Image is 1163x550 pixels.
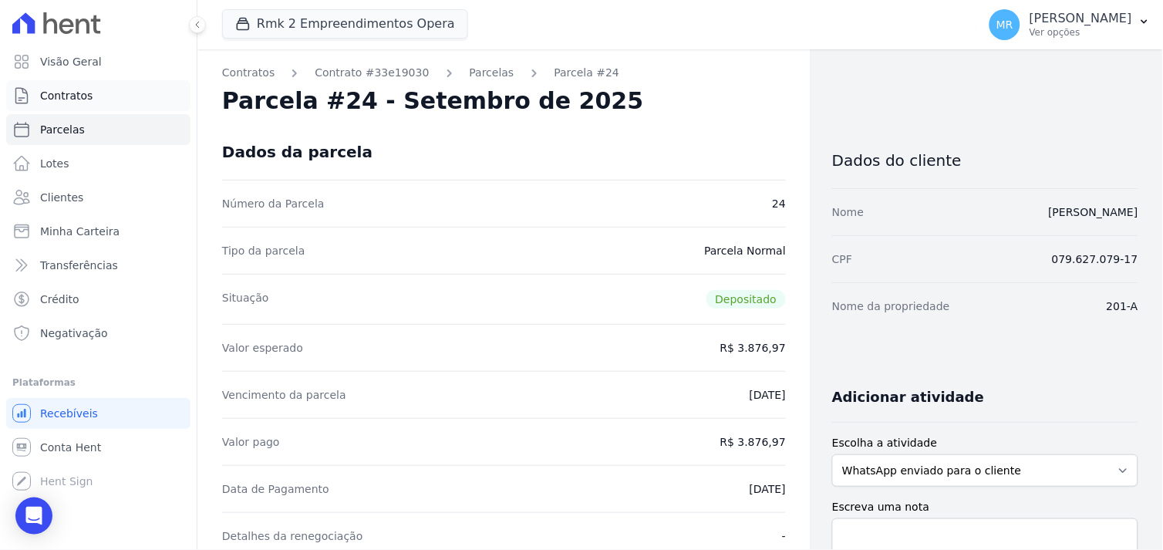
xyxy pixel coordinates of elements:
div: Dados da parcela [222,143,372,161]
dt: Tipo da parcela [222,243,305,258]
a: Minha Carteira [6,216,190,247]
a: Contratos [6,80,190,111]
a: Clientes [6,182,190,213]
dt: Detalhes da renegociação [222,528,363,544]
h2: Parcela #24 - Setembro de 2025 [222,87,644,115]
label: Escreva uma nota [832,499,1138,515]
span: MR [996,19,1013,30]
p: [PERSON_NAME] [1030,11,1132,26]
dt: Número da Parcela [222,196,325,211]
h3: Adicionar atividade [832,388,984,407]
dt: Vencimento da parcela [222,387,346,403]
a: Negativação [6,318,190,349]
dd: Parcela Normal [704,243,786,258]
span: Parcelas [40,122,85,137]
dt: Valor pago [222,434,280,450]
span: Contratos [40,88,93,103]
a: Parcela #24 [555,65,620,81]
dd: 201-A [1107,299,1138,314]
span: Negativação [40,326,108,341]
dt: Nome [832,204,864,220]
nav: Breadcrumb [222,65,786,81]
dd: [DATE] [750,481,786,497]
span: Recebíveis [40,406,98,421]
dd: 24 [772,196,786,211]
a: Contratos [222,65,275,81]
dt: CPF [832,251,852,267]
dd: [DATE] [750,387,786,403]
a: Contrato #33e19030 [315,65,429,81]
span: Depositado [706,290,787,309]
a: Recebíveis [6,398,190,429]
button: MR [PERSON_NAME] Ver opções [977,3,1163,46]
p: Ver opções [1030,26,1132,39]
button: Rmk 2 Empreendimentos Opera [222,9,468,39]
dd: 079.627.079-17 [1052,251,1138,267]
span: Clientes [40,190,83,205]
div: Open Intercom Messenger [15,498,52,535]
dd: - [782,528,786,544]
dt: Data de Pagamento [222,481,329,497]
dt: Valor esperado [222,340,303,356]
a: [PERSON_NAME] [1049,206,1138,218]
dt: Nome da propriedade [832,299,950,314]
dd: R$ 3.876,97 [720,434,786,450]
a: Parcelas [6,114,190,145]
dt: Situação [222,290,269,309]
span: Conta Hent [40,440,101,455]
label: Escolha a atividade [832,435,1138,451]
dd: R$ 3.876,97 [720,340,786,356]
h3: Dados do cliente [832,151,1138,170]
a: Crédito [6,284,190,315]
a: Transferências [6,250,190,281]
span: Minha Carteira [40,224,120,239]
span: Visão Geral [40,54,102,69]
span: Crédito [40,292,79,307]
span: Lotes [40,156,69,171]
a: Conta Hent [6,432,190,463]
span: Transferências [40,258,118,273]
a: Lotes [6,148,190,179]
div: Plataformas [12,373,184,392]
a: Parcelas [470,65,514,81]
a: Visão Geral [6,46,190,77]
